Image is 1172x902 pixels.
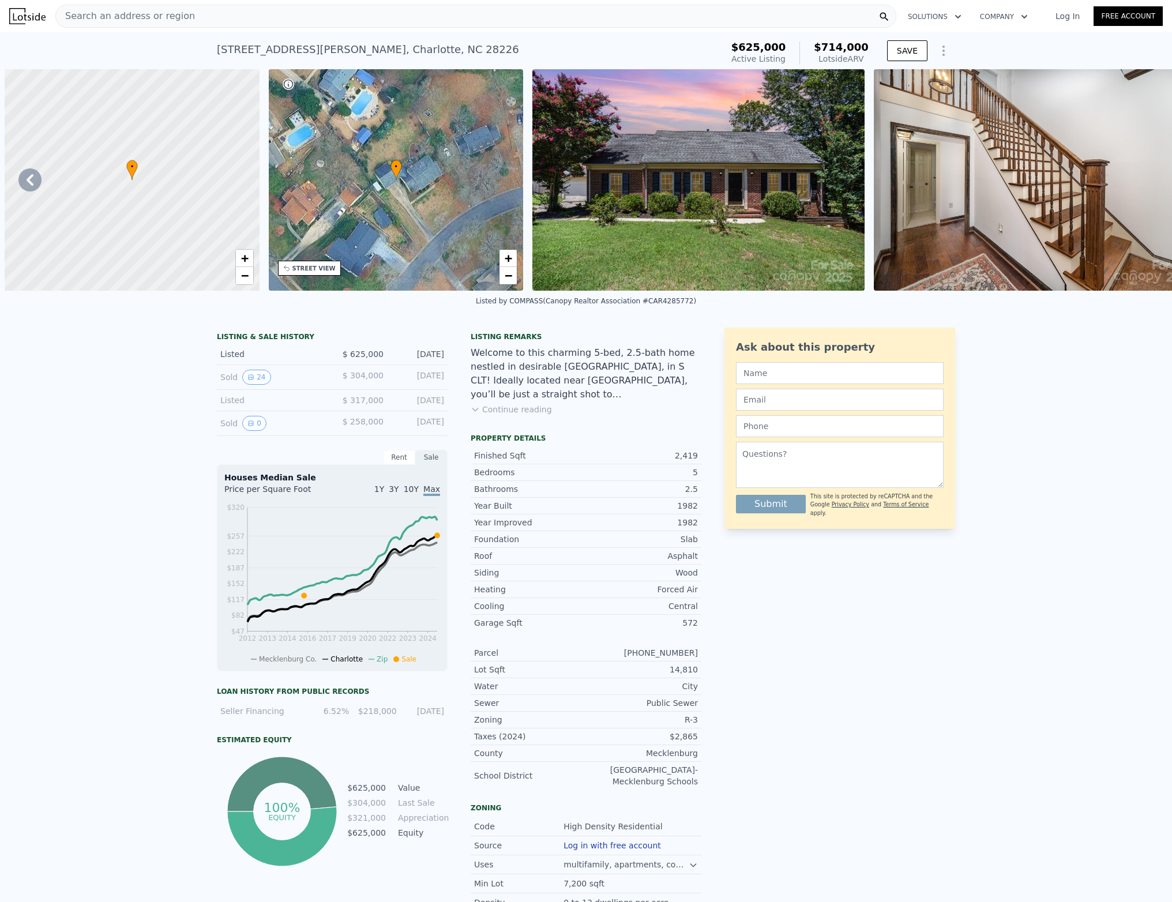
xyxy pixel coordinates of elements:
[474,731,586,742] div: Taxes (2024)
[264,800,300,815] tspan: 100%
[736,415,944,437] input: Phone
[474,467,586,478] div: Bedrooms
[220,370,323,385] div: Sold
[393,394,444,406] div: [DATE]
[586,483,698,495] div: 2.5
[731,41,786,53] span: $625,000
[474,878,564,889] div: Min Lot
[474,550,586,562] div: Roof
[390,160,402,180] div: •
[217,332,448,344] div: LISTING & SALE HISTORY
[471,332,701,341] div: Listing remarks
[383,450,415,465] div: Rent
[586,664,698,675] div: 14,810
[330,655,363,663] span: Charlotte
[814,53,869,65] div: Lotside ARV
[126,161,138,172] span: •
[474,517,586,528] div: Year Improved
[415,450,448,465] div: Sale
[971,6,1037,27] button: Company
[499,267,517,284] a: Zoom out
[396,781,448,794] td: Value
[258,634,276,642] tspan: 2013
[224,483,332,502] div: Price per Square Foot
[474,483,586,495] div: Bathrooms
[586,550,698,562] div: Asphalt
[586,500,698,512] div: 1982
[379,634,397,642] tspan: 2022
[474,714,586,726] div: Zoning
[220,705,302,717] div: Seller Financing
[404,705,444,717] div: [DATE]
[736,495,806,513] button: Submit
[474,647,586,659] div: Parcel
[814,41,869,53] span: $714,000
[899,6,971,27] button: Solutions
[374,484,384,494] span: 1Y
[299,634,317,642] tspan: 2016
[227,503,245,512] tspan: $320
[227,564,245,572] tspan: $187
[56,9,195,23] span: Search an address or region
[241,251,248,265] span: +
[586,764,698,787] div: [GEOGRAPHIC_DATA]-Mecklenburg Schools
[220,348,323,360] div: Listed
[474,450,586,461] div: Finished Sqft
[227,596,245,604] tspan: $117
[396,826,448,839] td: Equity
[471,434,701,443] div: Property details
[474,697,586,709] div: Sewer
[474,500,586,512] div: Year Built
[220,416,323,431] div: Sold
[810,493,944,517] div: This site is protected by reCAPTCHA and the Google and apply.
[390,161,402,172] span: •
[564,821,664,832] div: High Density Residential
[404,484,419,494] span: 10Y
[1042,10,1094,22] a: Log In
[339,634,356,642] tspan: 2019
[242,370,271,385] button: View historical data
[564,878,607,889] div: 7,200 sqft
[227,532,245,540] tspan: $257
[217,735,448,745] div: Estimated Equity
[359,634,377,642] tspan: 2020
[1094,6,1163,26] a: Free Account
[474,840,564,851] div: Source
[586,714,698,726] div: R-3
[564,841,661,850] button: Log in with free account
[586,681,698,692] div: City
[126,160,138,180] div: •
[474,770,586,781] div: School District
[731,54,786,63] span: Active Listing
[832,501,869,508] a: Privacy Policy
[347,826,386,839] td: $625,000
[399,634,417,642] tspan: 2023
[393,370,444,385] div: [DATE]
[586,617,698,629] div: 572
[292,264,336,273] div: STREET VIEW
[586,747,698,759] div: Mecklenburg
[887,40,927,61] button: SAVE
[356,705,396,717] div: $218,000
[586,600,698,612] div: Central
[736,389,944,411] input: Email
[239,634,257,642] tspan: 2012
[736,362,944,384] input: Name
[224,472,440,483] div: Houses Median Sale
[532,69,865,291] img: Sale: 167272323 Parcel: 75144525
[319,634,337,642] tspan: 2017
[505,268,512,283] span: −
[268,813,296,821] tspan: equity
[564,859,689,870] div: multifamily, apartments, condominiums, townhouses, senior housing, boarding houses
[259,655,317,663] span: Mecklenburg Co.
[474,821,564,832] div: Code
[474,664,586,675] div: Lot Sqft
[474,859,564,870] div: Uses
[586,584,698,595] div: Forced Air
[474,533,586,545] div: Foundation
[586,731,698,742] div: $2,865
[236,267,253,284] a: Zoom out
[396,796,448,809] td: Last Sale
[241,268,248,283] span: −
[227,548,245,556] tspan: $222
